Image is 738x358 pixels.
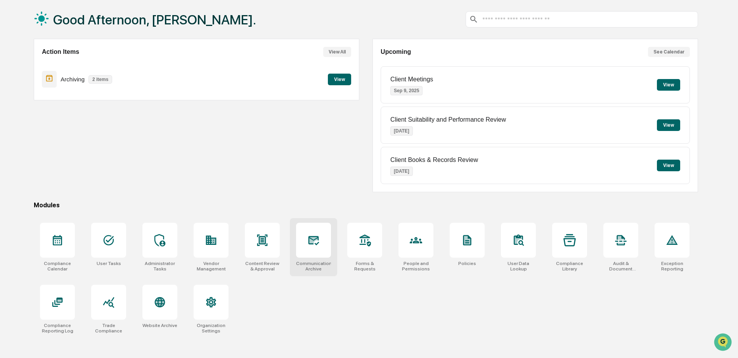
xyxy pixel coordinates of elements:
[8,16,141,29] p: How can we help?
[328,74,351,85] button: View
[42,48,79,55] h2: Action Items
[603,261,638,272] div: Audit & Document Logs
[8,174,14,180] div: 🔎
[16,173,49,181] span: Data Lookup
[390,157,478,164] p: Client Books & Records Review
[347,261,382,272] div: Forms & Requests
[648,47,690,57] button: See Calendar
[64,158,96,166] span: Attestations
[194,261,229,272] div: Vendor Management
[381,48,411,55] h2: Upcoming
[77,192,94,198] span: Pylon
[24,105,63,112] span: [PERSON_NAME]
[8,119,20,131] img: Steve.Lennart
[8,98,20,110] img: Jack Rasmussen
[657,119,680,131] button: View
[53,155,99,169] a: 🗄️Attestations
[56,159,62,165] div: 🗄️
[40,323,75,334] div: Compliance Reporting Log
[24,126,103,133] span: [PERSON_NAME].[PERSON_NAME]
[323,47,351,57] button: View All
[657,160,680,171] button: View
[97,261,121,266] div: User Tasks
[398,261,433,272] div: People and Permissions
[16,106,22,112] img: 1746055101610-c473b297-6a78-478c-a979-82029cc54cd1
[35,67,107,73] div: We're available if you need us!
[55,192,94,198] a: Powered byPylon
[104,126,107,133] span: •
[53,12,256,28] h1: Good Afternoon, [PERSON_NAME].
[8,159,14,165] div: 🖐️
[8,86,52,92] div: Past conversations
[142,261,177,272] div: Administrator Tasks
[120,84,141,94] button: See all
[16,158,50,166] span: Preclearance
[40,261,75,272] div: Compliance Calendar
[5,155,53,169] a: 🖐️Preclearance
[713,332,734,353] iframe: Open customer support
[296,261,331,272] div: Communications Archive
[35,59,127,67] div: Start new chat
[142,323,177,328] div: Website Archive
[458,261,476,266] div: Policies
[132,62,141,71] button: Start new chat
[5,170,52,184] a: 🔎Data Lookup
[245,261,280,272] div: Content Review & Approval
[8,59,22,73] img: 1746055101610-c473b297-6a78-478c-a979-82029cc54cd1
[328,75,351,83] a: View
[16,59,30,73] img: 8933085812038_c878075ebb4cc5468115_72.jpg
[34,201,698,209] div: Modules
[64,105,67,112] span: •
[194,323,229,334] div: Organization Settings
[390,76,433,83] p: Client Meetings
[390,126,413,136] p: [DATE]
[390,116,506,123] p: Client Suitability and Performance Review
[88,75,112,84] p: 2 items
[61,76,85,83] p: Archiving
[501,261,536,272] div: User Data Lookup
[91,323,126,334] div: Trade Compliance
[390,167,413,176] p: [DATE]
[390,86,423,95] p: Sep 9, 2025
[657,79,680,91] button: View
[655,261,689,272] div: Exception Reporting
[109,126,125,133] span: [DATE]
[69,105,85,112] span: [DATE]
[552,261,587,272] div: Compliance Library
